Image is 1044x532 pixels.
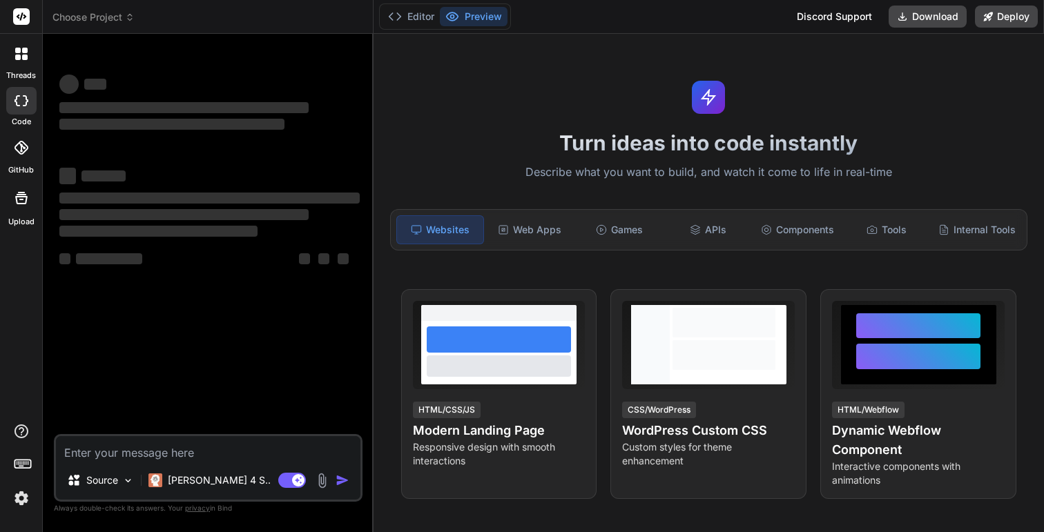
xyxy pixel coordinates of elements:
h4: WordPress Custom CSS [622,421,795,440]
span: ‌ [59,75,79,94]
span: privacy [185,504,210,512]
button: Download [889,6,967,28]
span: ‌ [318,253,329,264]
span: ‌ [76,253,142,264]
h4: Modern Landing Page [413,421,586,440]
span: ‌ [59,102,309,113]
p: Always double-check its answers. Your in Bind [54,502,362,515]
span: ‌ [59,253,70,264]
span: ‌ [84,79,106,90]
span: ‌ [59,193,360,204]
div: HTML/Webflow [832,402,905,418]
div: APIs [665,215,751,244]
div: HTML/CSS/JS [413,402,481,418]
img: Pick Models [122,475,134,486]
label: threads [6,70,36,81]
span: ‌ [81,170,126,181]
label: code [12,116,31,128]
span: ‌ [59,209,309,220]
img: attachment [314,473,330,489]
div: Websites [396,215,484,244]
div: Web Apps [487,215,573,244]
span: ‌ [299,253,310,264]
span: ‌ [338,253,349,264]
img: settings [10,486,33,510]
p: [PERSON_NAME] 4 S.. [168,473,271,487]
div: Discord Support [789,6,880,28]
div: Tools [844,215,930,244]
p: Source [86,473,118,487]
div: CSS/WordPress [622,402,696,418]
img: icon [336,473,349,487]
div: Internal Tools [933,215,1021,244]
span: ‌ [59,168,76,184]
p: Interactive components with animations [832,460,1005,487]
span: Choose Project [52,10,135,24]
button: Deploy [975,6,1038,28]
button: Preview [440,7,507,26]
p: Custom styles for theme enhancement [622,440,795,468]
label: GitHub [8,164,34,176]
div: Games [576,215,662,244]
p: Responsive design with smooth interactions [413,440,586,468]
p: Describe what you want to build, and watch it come to life in real-time [382,164,1036,181]
h4: Dynamic Webflow Component [832,421,1005,460]
button: Editor [383,7,440,26]
label: Upload [8,216,35,228]
div: Components [755,215,841,244]
span: ‌ [59,119,284,130]
img: Claude 4 Sonnet [148,473,162,487]
h1: Turn ideas into code instantly [382,130,1036,155]
span: ‌ [59,226,258,237]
